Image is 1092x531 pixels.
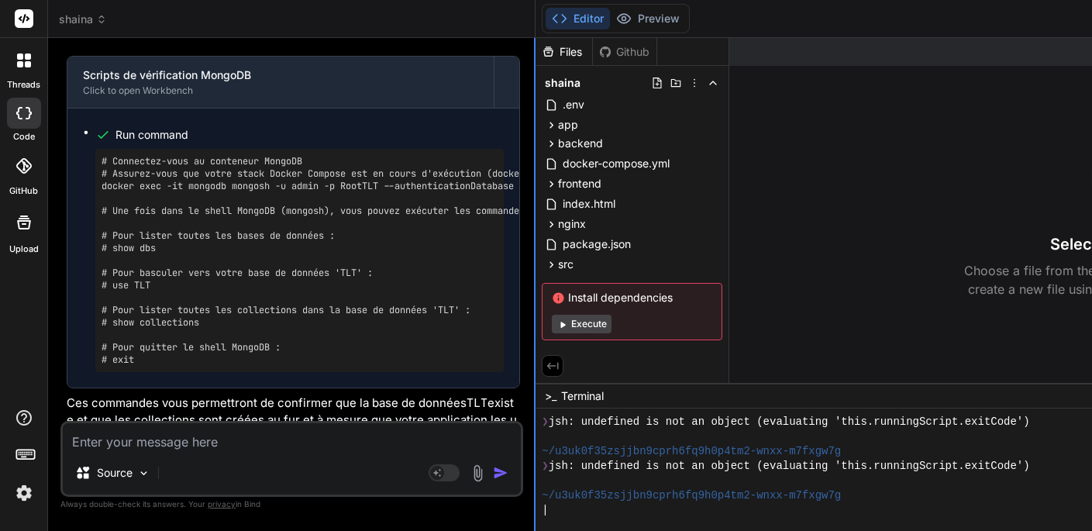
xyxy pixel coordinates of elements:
[542,459,548,474] span: ❯
[561,235,632,253] span: package.json
[67,57,494,108] button: Scripts de vérification MongoDBClick to open Workbench
[558,117,578,133] span: app
[7,78,40,91] label: threads
[558,136,603,151] span: backend
[137,467,150,480] img: Pick Models
[549,415,1030,429] span: jsh: undefined is not an object (evaluating 'this.runningScript.exitCode')
[593,44,656,60] div: Github
[549,459,1030,474] span: jsh: undefined is not an object (evaluating 'this.runningScript.exitCode')
[545,388,556,404] span: >_
[83,84,478,97] div: Click to open Workbench
[493,465,508,481] img: icon
[11,480,37,506] img: settings
[9,243,39,256] label: Upload
[59,12,107,27] span: shaina
[469,464,487,482] img: attachment
[561,388,604,404] span: Terminal
[610,8,686,29] button: Preview
[208,499,236,509] span: privacy
[13,130,35,143] label: code
[561,95,586,114] span: .env
[67,395,520,447] p: Ces commandes vous permettront de confirmer que la base de données existe et que les collections ...
[60,497,523,512] p: Always double-check its answers. Your in Bind
[542,503,548,518] span: |
[542,488,841,503] span: ~/u3uk0f35zsjjbn9cprh6fq9h0p4tm2-wnxx-m7fxgw7g
[558,257,574,272] span: src
[545,75,580,91] span: shaina
[558,216,586,232] span: nginx
[542,444,841,459] span: ~/u3uk0f35zsjjbn9cprh6fq9h0p4tm2-wnxx-m7fxgw7g
[97,465,133,481] p: Source
[536,44,592,60] div: Files
[102,155,498,366] pre: # Connectez-vous au conteneur MongoDB # Assurez-vous que votre stack Docker Compose est en cours ...
[558,176,601,191] span: frontend
[546,8,610,29] button: Editor
[552,290,712,305] span: Install dependencies
[561,195,617,213] span: index.html
[552,315,611,333] button: Execute
[561,154,671,173] span: docker-compose.yml
[83,67,478,83] div: Scripts de vérification MongoDB
[115,127,504,143] span: Run command
[467,395,487,411] code: TLT
[542,415,548,429] span: ❯
[9,184,38,198] label: GitHub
